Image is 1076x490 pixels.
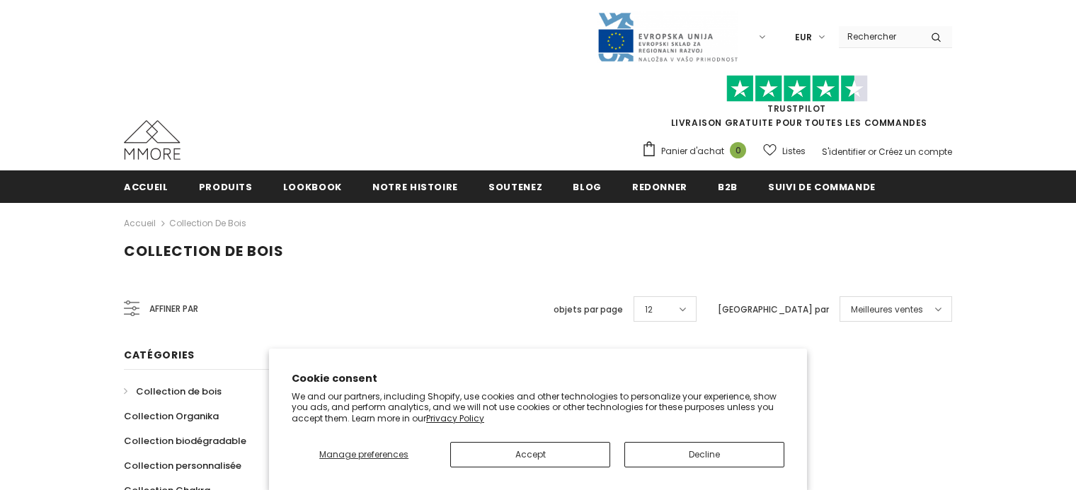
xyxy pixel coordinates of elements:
[768,170,876,202] a: Suivi de commande
[292,442,436,467] button: Manage preferences
[767,103,826,115] a: TrustPilot
[124,241,284,261] span: Collection de bois
[822,146,866,158] a: S'identifier
[426,412,484,424] a: Privacy Policy
[795,30,812,45] span: EUR
[283,180,342,194] span: Lookbook
[718,170,738,202] a: B2B
[124,434,246,448] span: Collection biodégradable
[124,409,219,423] span: Collection Organika
[661,144,724,158] span: Panier d'achat
[851,303,923,317] span: Meilleures ventes
[868,146,876,158] span: or
[488,180,542,194] span: soutenez
[292,371,784,386] h2: Cookie consent
[124,170,168,202] a: Accueil
[573,170,602,202] a: Blog
[641,141,753,162] a: Panier d'achat 0
[372,170,458,202] a: Notre histoire
[124,215,156,232] a: Accueil
[554,303,623,317] label: objets par page
[149,301,198,317] span: Affiner par
[124,428,246,453] a: Collection biodégradable
[319,448,408,460] span: Manage preferences
[169,217,246,229] a: Collection de bois
[283,170,342,202] a: Lookbook
[641,81,952,129] span: LIVRAISON GRATUITE POUR TOUTES LES COMMANDES
[730,142,746,158] span: 0
[292,391,784,424] p: We and our partners, including Shopify, use cookies and other technologies to personalize your ex...
[124,404,219,428] a: Collection Organika
[763,139,806,163] a: Listes
[839,26,920,47] input: Search Site
[768,180,876,194] span: Suivi de commande
[124,348,195,362] span: Catégories
[718,303,829,317] label: [GEOGRAPHIC_DATA] par
[136,385,222,398] span: Collection de bois
[124,453,241,478] a: Collection personnalisée
[878,146,952,158] a: Créez un compte
[632,170,687,202] a: Redonner
[450,442,610,467] button: Accept
[199,170,253,202] a: Produits
[372,180,458,194] span: Notre histoire
[718,180,738,194] span: B2B
[124,120,181,160] img: Cas MMORE
[124,180,168,194] span: Accueil
[624,442,784,467] button: Decline
[597,11,738,63] img: Javni Razpis
[726,75,868,103] img: Faites confiance aux étoiles pilotes
[632,180,687,194] span: Redonner
[488,170,542,202] a: soutenez
[597,30,738,42] a: Javni Razpis
[573,180,602,194] span: Blog
[782,144,806,158] span: Listes
[645,303,653,317] span: 12
[199,180,253,194] span: Produits
[124,459,241,472] span: Collection personnalisée
[124,379,222,404] a: Collection de bois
